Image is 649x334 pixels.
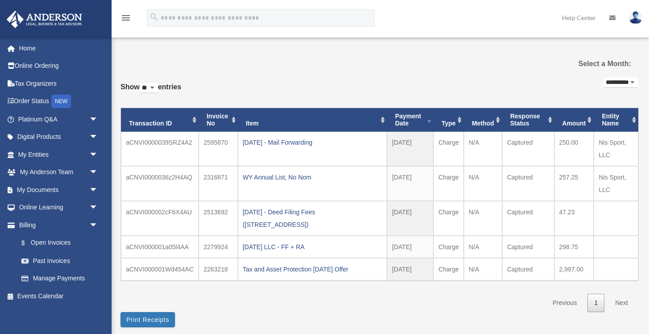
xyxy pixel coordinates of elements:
th: Transaction ID: activate to sort column ascending [121,108,199,132]
td: [DATE] [387,166,433,201]
span: arrow_drop_down [89,146,107,164]
td: N/A [464,258,502,280]
td: aCNVI000001a05l4AA [121,236,199,258]
th: Item: activate to sort column ascending [238,108,387,132]
span: arrow_drop_down [89,110,107,129]
span: $ [26,238,31,249]
div: Tax and Asset Protection [DATE] Offer [243,263,383,276]
td: N/A [464,166,502,201]
a: Previous [546,294,583,312]
td: 2,997.00 [554,258,594,280]
td: Nis Sport, LLC [594,166,638,201]
a: $Open Invoices [12,234,112,252]
span: arrow_drop_down [89,128,107,146]
td: [DATE] [387,132,433,166]
a: menu [121,16,131,23]
td: Captured [502,166,554,201]
td: 2279924 [199,236,238,258]
td: 2263218 [199,258,238,280]
td: Charge [433,201,464,236]
td: N/A [464,132,502,166]
span: arrow_drop_down [89,163,107,182]
a: My Entitiesarrow_drop_down [6,146,112,163]
td: Charge [433,258,464,280]
span: arrow_drop_down [89,199,107,217]
i: menu [121,13,131,23]
a: Past Invoices [12,252,107,270]
label: Select a Month: [558,58,631,70]
td: 2595870 [199,132,238,166]
th: Payment Date: activate to sort column ascending [387,108,433,132]
td: 2513692 [199,201,238,236]
img: Anderson Advisors Platinum Portal [4,11,85,28]
div: [DATE] LLC - FF + RA [243,241,383,253]
td: [DATE] [387,236,433,258]
th: Amount: activate to sort column ascending [554,108,594,132]
td: Charge [433,132,464,166]
a: Home [6,39,112,57]
td: aCNVI0000039SRZ4A2 [121,132,199,166]
td: Charge [433,166,464,201]
a: Events Calendar [6,287,112,305]
td: 47.23 [554,201,594,236]
a: My Anderson Teamarrow_drop_down [6,163,112,181]
a: Digital Productsarrow_drop_down [6,128,112,146]
a: Next [608,294,635,312]
div: [DATE] - Deed Filing Fees ([STREET_ADDRESS]) [243,206,383,231]
th: Response Status: activate to sort column ascending [502,108,554,132]
label: Show entries [121,81,181,102]
th: Invoice No: activate to sort column ascending [199,108,238,132]
td: Charge [433,236,464,258]
a: Tax Organizers [6,75,112,92]
td: N/A [464,236,502,258]
td: 257.25 [554,166,594,201]
td: aCNVI000001Wd454AC [121,258,199,280]
td: aCNVI000002cF6X4AU [121,201,199,236]
div: NEW [51,95,71,108]
a: Online Ordering [6,57,112,75]
th: Method: activate to sort column ascending [464,108,502,132]
span: arrow_drop_down [89,181,107,199]
td: Captured [502,258,554,280]
a: Order StatusNEW [6,92,112,111]
a: Online Learningarrow_drop_down [6,199,112,217]
td: aCNVI0000036z2H4AQ [121,166,199,201]
th: Entity Name: activate to sort column ascending [594,108,638,132]
td: Captured [502,201,554,236]
a: Platinum Q&Aarrow_drop_down [6,110,112,128]
td: Nis Sport, LLC [594,132,638,166]
a: My Documentsarrow_drop_down [6,181,112,199]
span: arrow_drop_down [89,216,107,234]
td: [DATE] [387,258,433,280]
td: [DATE] [387,201,433,236]
a: Manage Payments [12,270,112,288]
button: Print Receipts [121,312,175,327]
img: User Pic [629,11,642,24]
div: WY Annual List, No Nom [243,171,383,184]
th: Type: activate to sort column ascending [433,108,464,132]
a: Billingarrow_drop_down [6,216,112,234]
i: search [149,12,159,22]
a: 1 [587,294,604,312]
select: Showentries [140,83,158,93]
td: 298.75 [554,236,594,258]
td: Captured [502,236,554,258]
td: N/A [464,201,502,236]
td: 250.00 [554,132,594,166]
td: 2316871 [199,166,238,201]
td: Captured [502,132,554,166]
div: [DATE] - Mail Forwarding [243,136,383,149]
